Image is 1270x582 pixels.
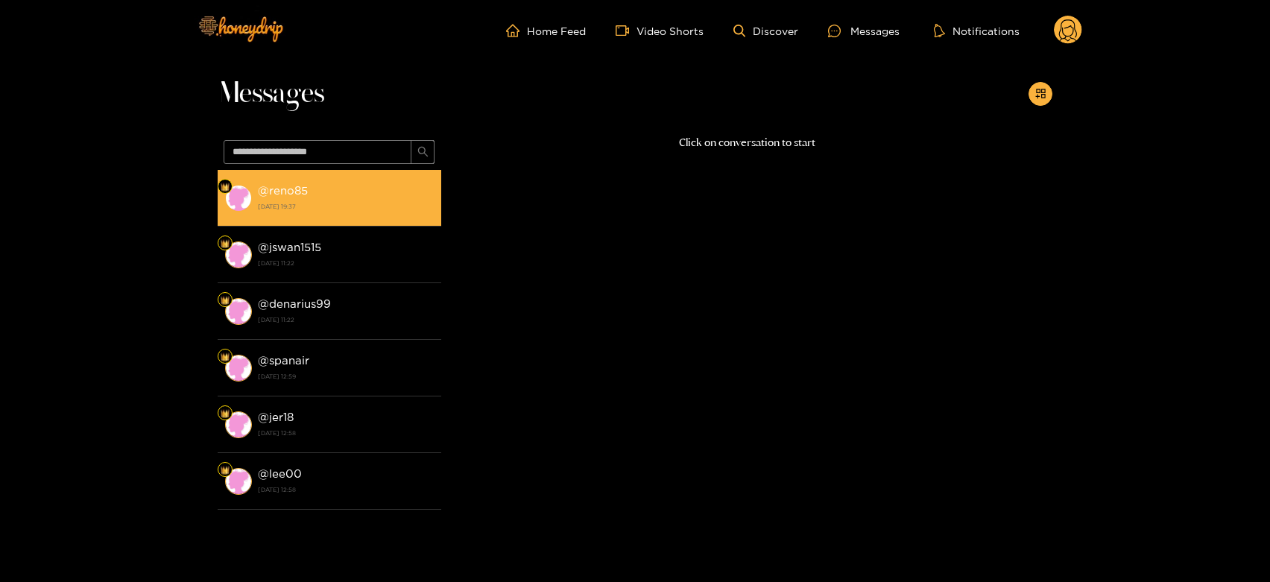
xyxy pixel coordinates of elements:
[828,22,900,39] div: Messages
[258,256,434,270] strong: [DATE] 11:22
[258,467,302,480] strong: @ lee00
[225,468,252,495] img: conversation
[221,239,230,248] img: Fan Level
[258,184,308,197] strong: @ reno85
[258,370,434,383] strong: [DATE] 12:59
[616,24,636,37] span: video-camera
[929,23,1024,38] button: Notifications
[225,298,252,325] img: conversation
[258,313,434,326] strong: [DATE] 11:22
[258,200,434,213] strong: [DATE] 19:37
[616,24,704,37] a: Video Shorts
[258,241,321,253] strong: @ jswan1515
[1029,82,1052,106] button: appstore-add
[225,411,252,438] img: conversation
[225,185,252,212] img: conversation
[258,483,434,496] strong: [DATE] 12:58
[218,76,324,112] span: Messages
[441,134,1052,151] p: Click on conversation to start
[221,409,230,418] img: Fan Level
[1035,88,1046,101] span: appstore-add
[221,352,230,361] img: Fan Level
[506,24,527,37] span: home
[258,354,309,367] strong: @ spanair
[733,25,798,37] a: Discover
[258,297,331,310] strong: @ denarius99
[221,183,230,192] img: Fan Level
[417,146,429,159] span: search
[221,466,230,475] img: Fan Level
[506,24,586,37] a: Home Feed
[221,296,230,305] img: Fan Level
[411,140,435,164] button: search
[258,411,294,423] strong: @ jer18
[258,426,434,440] strong: [DATE] 12:58
[225,355,252,382] img: conversation
[225,241,252,268] img: conversation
